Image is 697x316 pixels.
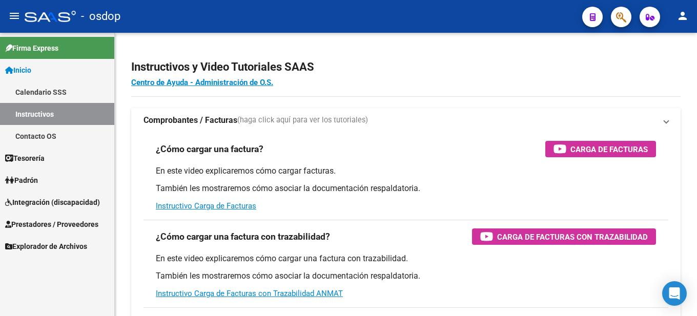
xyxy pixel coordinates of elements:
[156,270,656,282] p: También les mostraremos cómo asociar la documentación respaldatoria.
[81,5,120,28] span: - osdop
[156,183,656,194] p: También les mostraremos cómo asociar la documentación respaldatoria.
[131,108,681,133] mat-expansion-panel-header: Comprobantes / Facturas(haga click aquí para ver los tutoriales)
[156,201,256,210] a: Instructivo Carga de Facturas
[156,253,656,264] p: En este video explicaremos cómo cargar una factura con trazabilidad.
[5,219,98,230] span: Prestadores / Proveedores
[8,10,20,22] mat-icon: menu
[131,78,273,87] a: Centro de Ayuda - Administración de O.S.
[5,241,87,252] span: Explorador de Archivos
[156,142,263,156] h3: ¿Cómo cargar una factura?
[545,141,656,157] button: Carga de Facturas
[131,57,681,77] h2: Instructivos y Video Tutoriales SAAS
[156,229,330,244] h3: ¿Cómo cargar una factura con trazabilidad?
[662,281,687,306] div: Open Intercom Messenger
[5,197,100,208] span: Integración (discapacidad)
[156,165,656,177] p: En este video explicaremos cómo cargar facturas.
[676,10,689,22] mat-icon: person
[143,115,237,126] strong: Comprobantes / Facturas
[237,115,368,126] span: (haga click aquí para ver los tutoriales)
[5,175,38,186] span: Padrón
[156,289,343,298] a: Instructivo Carga de Facturas con Trazabilidad ANMAT
[570,143,648,156] span: Carga de Facturas
[5,65,31,76] span: Inicio
[5,43,58,54] span: Firma Express
[472,228,656,245] button: Carga de Facturas con Trazabilidad
[497,230,648,243] span: Carga de Facturas con Trazabilidad
[5,153,45,164] span: Tesorería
